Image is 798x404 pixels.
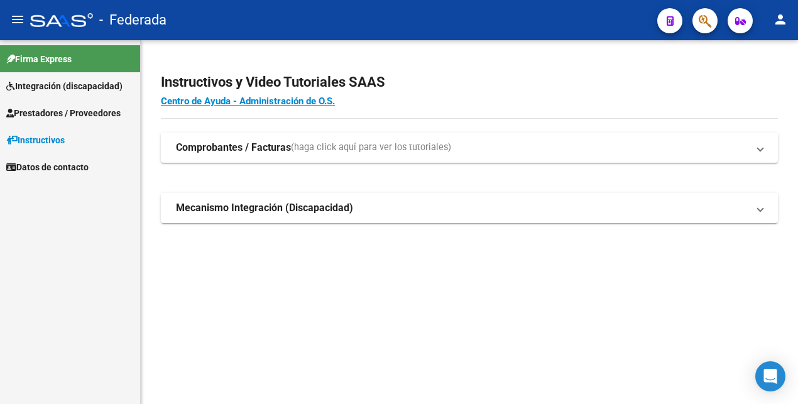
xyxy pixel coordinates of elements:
[6,133,65,147] span: Instructivos
[6,160,89,174] span: Datos de contacto
[161,70,778,94] h2: Instructivos y Video Tutoriales SAAS
[176,201,353,215] strong: Mecanismo Integración (Discapacidad)
[99,6,167,34] span: - Federada
[6,79,123,93] span: Integración (discapacidad)
[6,52,72,66] span: Firma Express
[773,12,788,27] mat-icon: person
[10,12,25,27] mat-icon: menu
[6,106,121,120] span: Prestadores / Proveedores
[176,141,291,155] strong: Comprobantes / Facturas
[161,96,335,107] a: Centro de Ayuda - Administración de O.S.
[291,141,451,155] span: (haga click aquí para ver los tutoriales)
[755,361,785,391] div: Open Intercom Messenger
[161,133,778,163] mat-expansion-panel-header: Comprobantes / Facturas(haga click aquí para ver los tutoriales)
[161,193,778,223] mat-expansion-panel-header: Mecanismo Integración (Discapacidad)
